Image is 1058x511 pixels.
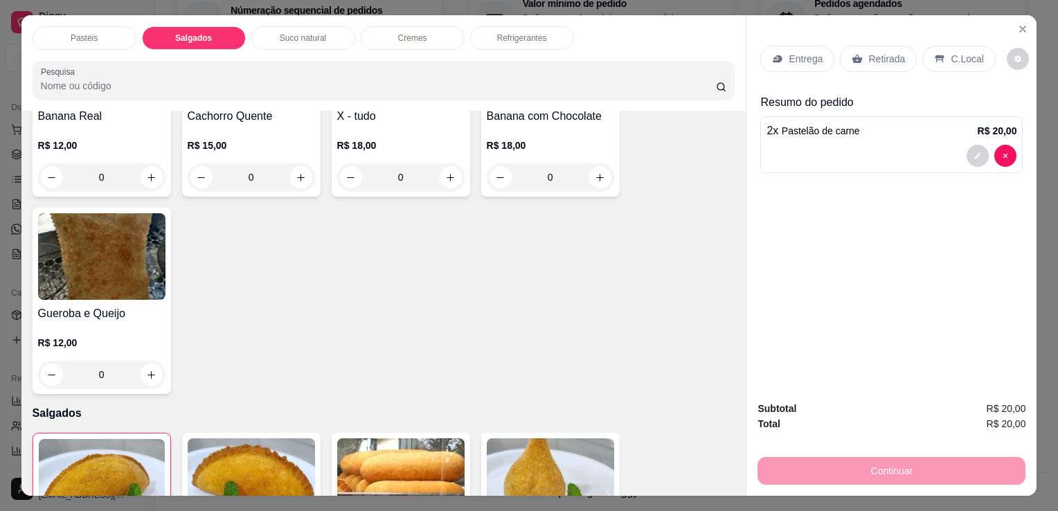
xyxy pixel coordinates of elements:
p: R$ 12,00 [38,336,165,350]
span: R$ 20,00 [987,416,1026,431]
p: Suco natural [280,33,326,44]
button: increase-product-quantity [589,166,611,188]
button: decrease-product-quantity [1007,48,1029,70]
p: Cremes [398,33,427,44]
input: Pesquisa [41,79,716,93]
button: Close [1012,18,1034,40]
h4: X - tudo [337,108,465,125]
p: Salgados [33,405,735,422]
p: Retirada [868,52,905,66]
p: Salgados [175,33,212,44]
span: R$ 20,00 [987,401,1026,416]
h4: Banana com Chocolate [487,108,614,125]
p: Resumo do pedido [760,94,1023,111]
p: Pastéis [71,33,98,44]
button: decrease-product-quantity [967,145,989,167]
h4: Banana Real [38,108,165,125]
button: decrease-product-quantity [41,166,63,188]
p: Refrigerantes [497,33,547,44]
button: decrease-product-quantity [490,166,512,188]
button: increase-product-quantity [141,166,163,188]
img: product-image [38,213,165,300]
p: 2 x [766,123,859,139]
label: Pesquisa [41,66,80,78]
span: Pastelão de carne [782,125,860,136]
h4: Gueroba e Queijo [38,305,165,322]
p: R$ 18,00 [487,138,614,152]
strong: Total [757,418,780,429]
p: R$ 18,00 [337,138,465,152]
button: decrease-product-quantity [41,364,63,386]
button: decrease-product-quantity [994,145,1016,167]
h4: Cachorro Quente [188,108,315,125]
p: R$ 15,00 [188,138,315,152]
p: C.Local [951,52,983,66]
button: increase-product-quantity [141,364,163,386]
p: Entrega [789,52,823,66]
strong: Subtotal [757,403,796,414]
p: R$ 12,00 [38,138,165,152]
p: R$ 20,00 [978,124,1017,138]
